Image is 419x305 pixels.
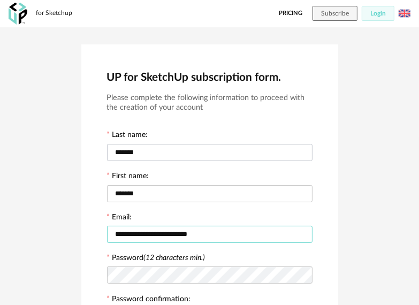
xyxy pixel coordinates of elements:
[313,6,357,21] button: Subscribe
[279,6,302,21] a: Pricing
[144,254,205,262] i: (12 characters min.)
[321,10,349,17] span: Subscribe
[9,3,27,25] img: OXP
[107,295,191,305] label: Password confirmation:
[370,10,386,17] span: Login
[107,213,132,223] label: Email:
[362,6,394,21] button: Login
[107,131,148,141] label: Last name:
[107,93,313,113] h3: Please complete the following information to proceed with the creation of your account
[399,7,410,19] img: us
[36,9,72,18] div: for Sketchup
[107,70,313,85] h2: UP for SketchUp subscription form.
[112,254,205,262] label: Password
[107,172,149,182] label: First name:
